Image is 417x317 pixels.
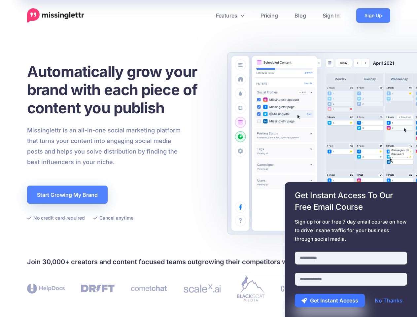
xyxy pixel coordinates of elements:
[27,186,108,204] a: Start Growing My Brand
[295,218,407,243] span: Sign up for our free 7 day email course on how to drive insane traffic for your business through ...
[27,257,390,267] h4: Join 30,000+ creators and content focused teams outgrowing their competitors with Missinglettr
[27,125,181,167] p: Missinglettr is an all-in-one social marketing platform that turns your content into engaging soc...
[314,8,348,23] a: Sign In
[252,8,286,23] a: Pricing
[356,8,390,23] a: Sign Up
[368,294,409,307] a: No Thanks
[286,8,314,23] a: Blog
[27,8,84,23] a: Home
[295,190,407,213] span: Get Instant Access To Our Free Email Course
[208,8,252,23] a: Features
[295,294,365,307] button: Get Instant Access
[27,62,214,117] h1: Automatically grow your brand with each piece of content you publish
